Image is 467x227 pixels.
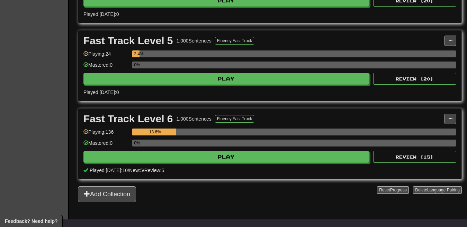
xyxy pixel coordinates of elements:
div: Mastered: 0 [83,62,128,73]
div: Playing: 24 [83,50,128,62]
button: Fluency Fast Track [215,115,254,123]
span: Played [DATE]: 10 [90,168,128,173]
span: Progress [390,188,407,192]
button: DeleteLanguage Pairing [413,186,462,194]
div: Fast Track Level 5 [83,36,173,46]
span: Open feedback widget [5,218,57,225]
button: Play [83,151,369,163]
div: Playing: 136 [83,129,128,140]
button: Review (20) [373,73,456,85]
span: / [143,168,144,173]
button: Add Collection [78,186,136,202]
span: Language Pairing [427,188,460,192]
div: 1.000 Sentences [177,37,212,44]
span: New: 5 [129,168,143,173]
button: Review (15) [373,151,456,163]
span: Played [DATE]: 0 [83,89,119,95]
span: / [128,168,129,173]
span: Review: 5 [144,168,164,173]
div: 2.4% [134,50,140,57]
span: Played [DATE]: 0 [83,11,119,17]
div: 13.6% [134,129,176,135]
div: 1.000 Sentences [177,115,212,122]
div: Fast Track Level 6 [83,114,173,124]
button: Play [83,73,369,85]
div: Mastered: 0 [83,140,128,151]
button: Fluency Fast Track [215,37,254,45]
button: ResetProgress [377,186,408,194]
